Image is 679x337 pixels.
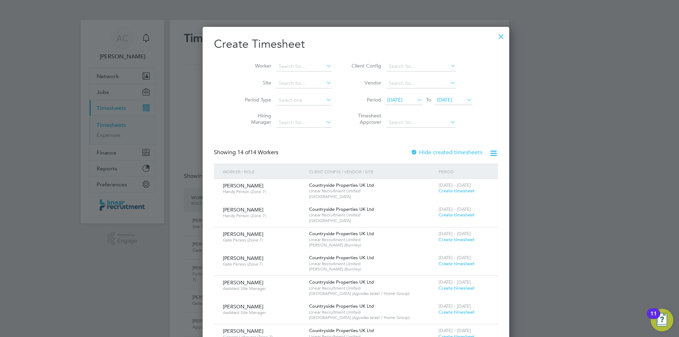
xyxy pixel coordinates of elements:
[309,303,374,309] span: Countryside Properties UK Ltd
[349,97,381,103] label: Period
[309,315,435,320] span: [GEOGRAPHIC_DATA] (Agusdas Israel / Home Group)
[439,237,475,243] span: Create timesheet
[650,314,657,323] div: 11
[309,261,435,267] span: Linear Recruitment Limited
[214,37,498,52] h2: Create Timesheet
[276,62,332,71] input: Search for...
[239,112,271,125] label: Hiring Manager
[437,97,452,103] span: [DATE]
[437,163,491,180] div: Period
[239,97,271,103] label: Period Type
[276,118,332,128] input: Search for...
[439,188,475,194] span: Create timesheet
[387,97,402,103] span: [DATE]
[223,303,263,310] span: [PERSON_NAME]
[309,242,435,248] span: [PERSON_NAME] (Burnley)
[309,212,435,218] span: Linear Recruitment Limited
[439,261,475,267] span: Create timesheet
[439,206,471,212] span: [DATE] - [DATE]
[239,80,271,86] label: Site
[309,182,374,188] span: Countryside Properties UK Ltd
[221,163,307,180] div: Worker / Role
[309,327,374,333] span: Countryside Properties UK Ltd
[223,189,304,194] span: Handy Person (Zone 7)
[237,149,278,156] span: 14 Workers
[439,327,471,333] span: [DATE] - [DATE]
[309,279,374,285] span: Countryside Properties UK Ltd
[223,182,263,189] span: [PERSON_NAME]
[223,231,263,237] span: [PERSON_NAME]
[237,149,250,156] span: 14 of
[307,163,437,180] div: Client Config / Vendor / Site
[439,255,471,261] span: [DATE] - [DATE]
[651,309,673,331] button: Open Resource Center, 11 new notifications
[309,194,435,199] span: [GEOGRAPHIC_DATA]
[309,231,374,237] span: Countryside Properties UK Ltd
[309,285,435,291] span: Linear Recruitment Limited
[439,303,471,309] span: [DATE] - [DATE]
[349,80,381,86] label: Vendor
[223,213,304,219] span: Handy Person (Zone 7)
[276,95,332,105] input: Select one
[223,261,304,267] span: Gate Person (Zone 7)
[411,149,482,156] label: Hide created timesheets
[309,309,435,315] span: Linear Recruitment Limited
[223,255,263,261] span: [PERSON_NAME]
[223,310,304,315] span: Assistant Site Manager
[223,286,304,291] span: Assistant Site Manager
[309,255,374,261] span: Countryside Properties UK Ltd
[223,207,263,213] span: [PERSON_NAME]
[386,118,456,128] input: Search for...
[349,112,381,125] label: Timesheet Approver
[439,279,471,285] span: [DATE] - [DATE]
[424,95,433,104] span: To
[239,63,271,69] label: Worker
[439,285,475,291] span: Create timesheet
[223,328,263,334] span: [PERSON_NAME]
[309,237,435,243] span: Linear Recruitment Limited
[223,237,304,243] span: Gate Person (Zone 7)
[439,212,475,218] span: Create timesheet
[223,279,263,286] span: [PERSON_NAME]
[439,231,471,237] span: [DATE] - [DATE]
[309,291,435,296] span: [GEOGRAPHIC_DATA] (Agusdas Israel / Home Group)
[214,149,280,156] div: Showing
[309,188,435,194] span: Linear Recruitment Limited
[349,63,381,69] label: Client Config
[309,206,374,212] span: Countryside Properties UK Ltd
[386,62,456,71] input: Search for...
[309,266,435,272] span: [PERSON_NAME] (Burnley)
[439,309,475,315] span: Create timesheet
[309,218,435,223] span: [GEOGRAPHIC_DATA]
[386,79,456,88] input: Search for...
[439,182,471,188] span: [DATE] - [DATE]
[276,79,332,88] input: Search for...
